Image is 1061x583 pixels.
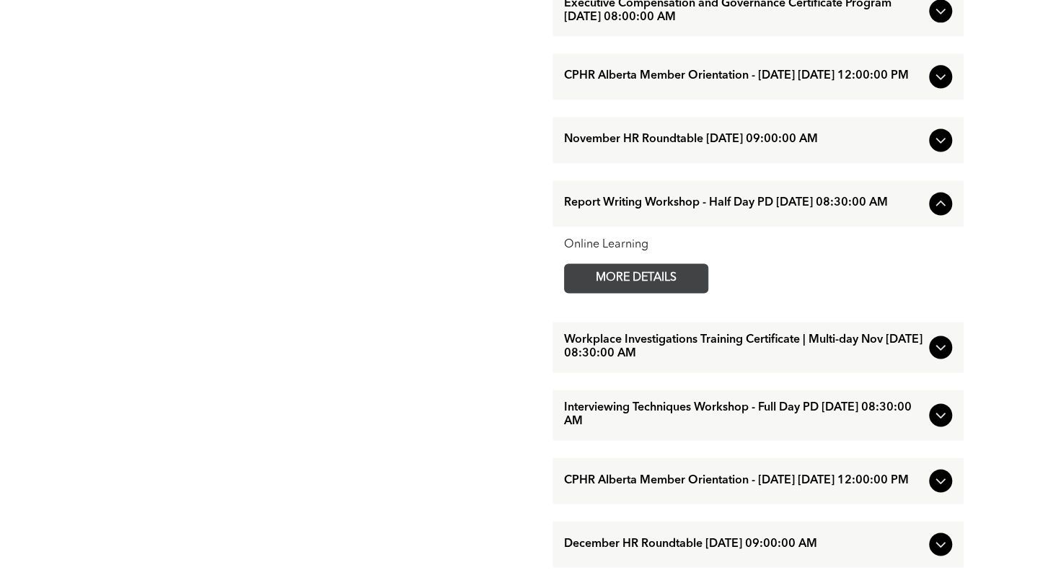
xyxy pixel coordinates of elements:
span: CPHR Alberta Member Orientation - [DATE] [DATE] 12:00:00 PM [564,473,923,487]
span: November HR Roundtable [DATE] 09:00:00 AM [564,133,923,146]
span: CPHR Alberta Member Orientation - [DATE] [DATE] 12:00:00 PM [564,69,923,83]
div: Online Learning [564,238,952,252]
span: Workplace Investigations Training Certificate | Multi-day Nov [DATE] 08:30:00 AM [564,333,923,361]
span: MORE DETAILS [579,264,693,292]
a: MORE DETAILS [564,263,708,293]
span: Report Writing Workshop - Half Day PD [DATE] 08:30:00 AM [564,196,923,210]
span: Interviewing Techniques Workshop - Full Day PD [DATE] 08:30:00 AM [564,401,923,429]
span: December HR Roundtable [DATE] 09:00:00 AM [564,537,923,551]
